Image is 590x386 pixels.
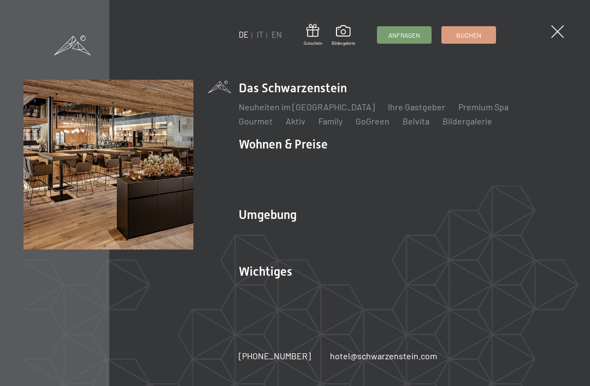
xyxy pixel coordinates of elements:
[332,40,355,46] span: Bildergalerie
[403,116,429,126] a: Belvita
[388,102,445,112] a: Ihre Gastgeber
[286,116,305,126] a: Aktiv
[304,40,322,46] span: Gutschein
[239,351,311,361] span: [PHONE_NUMBER]
[458,102,509,112] a: Premium Spa
[388,31,420,40] span: Anfragen
[377,27,431,43] a: Anfragen
[330,350,437,362] a: hotel@schwarzenstein.com
[356,116,390,126] a: GoGreen
[332,25,355,46] a: Bildergalerie
[456,31,481,40] span: Buchen
[239,350,311,362] a: [PHONE_NUMBER]
[442,116,492,126] a: Bildergalerie
[272,30,282,39] a: EN
[239,116,273,126] a: Gourmet
[442,27,495,43] a: Buchen
[257,30,263,39] a: IT
[239,102,375,112] a: Neuheiten im [GEOGRAPHIC_DATA]
[318,116,343,126] a: Family
[304,24,322,46] a: Gutschein
[239,30,249,39] a: DE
